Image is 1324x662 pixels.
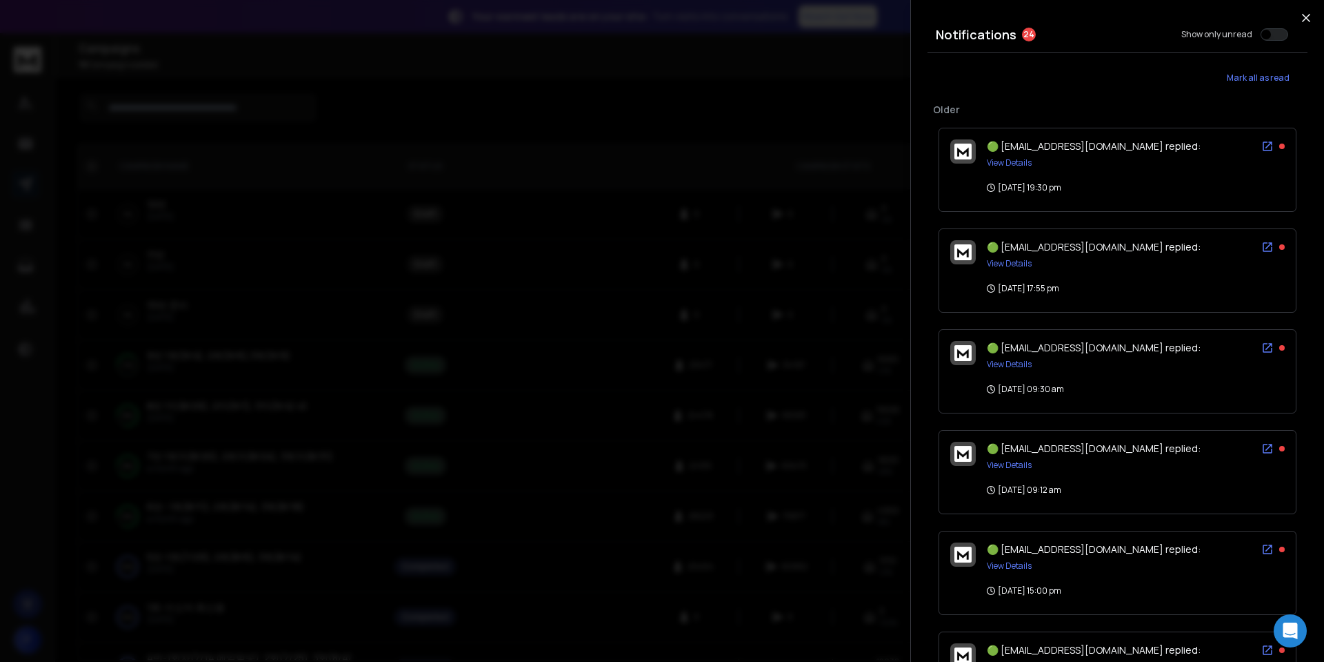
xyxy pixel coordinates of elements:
[1274,614,1307,648] div: Open Intercom Messenger
[987,283,1059,294] p: [DATE] 17:55 pm
[987,341,1201,354] span: 🟢 [EMAIL_ADDRESS][DOMAIN_NAME] replied:
[987,585,1061,596] p: [DATE] 15:00 pm
[954,547,972,563] img: logo
[987,543,1201,556] span: 🟢 [EMAIL_ADDRESS][DOMAIN_NAME] replied:
[1227,72,1290,84] span: Mark all as read
[987,182,1061,193] p: [DATE] 19:30 pm
[936,25,1016,44] h3: Notifications
[987,442,1201,455] span: 🟢 [EMAIL_ADDRESS][DOMAIN_NAME] replied:
[987,384,1064,395] p: [DATE] 09:30 am
[954,244,972,260] img: logo
[987,157,1032,168] button: View Details
[1208,64,1307,92] button: Mark all as read
[987,485,1061,496] p: [DATE] 09:12 am
[1022,28,1036,41] span: 24
[987,643,1201,656] span: 🟢 [EMAIL_ADDRESS][DOMAIN_NAME] replied:
[987,258,1032,269] button: View Details
[987,240,1201,253] span: 🟢 [EMAIL_ADDRESS][DOMAIN_NAME] replied:
[954,446,972,462] img: logo
[1181,29,1252,40] label: Show only unread
[954,144,972,159] img: logo
[987,561,1032,572] button: View Details
[933,103,1302,117] p: Older
[987,359,1032,370] button: View Details
[954,345,972,361] img: logo
[987,139,1201,153] span: 🟢 [EMAIL_ADDRESS][DOMAIN_NAME] replied:
[987,460,1032,471] button: View Details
